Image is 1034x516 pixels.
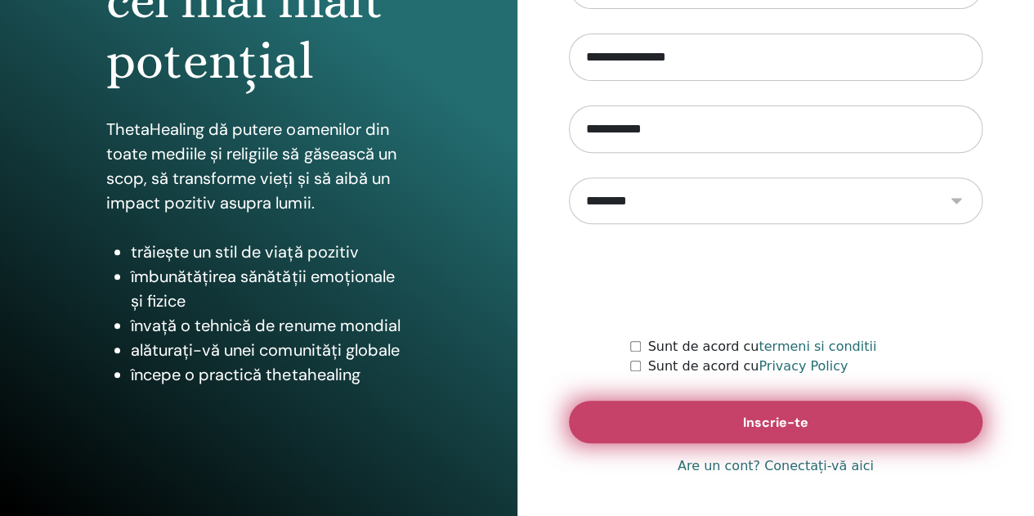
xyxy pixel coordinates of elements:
[106,117,410,215] p: ThetaHealing dă putere oamenilor din toate mediile și religiile să găsească un scop, să transform...
[759,339,876,354] a: termeni si conditii
[131,362,410,387] li: începe o practică thetahealing
[651,249,900,312] iframe: reCAPTCHA
[131,264,410,313] li: îmbunătățirea sănătății emoționale și fizice
[131,313,410,338] li: învață o tehnică de renume mondial
[678,456,874,476] a: Are un cont? Conectați-vă aici
[647,357,848,376] label: Sunt de acord cu
[647,337,876,357] label: Sunt de acord cu
[569,401,983,443] button: Inscrie-te
[759,358,848,374] a: Privacy Policy
[131,338,410,362] li: alăturați-vă unei comunități globale
[131,240,410,264] li: trăiește un stil de viață pozitiv
[743,414,808,431] span: Inscrie-te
